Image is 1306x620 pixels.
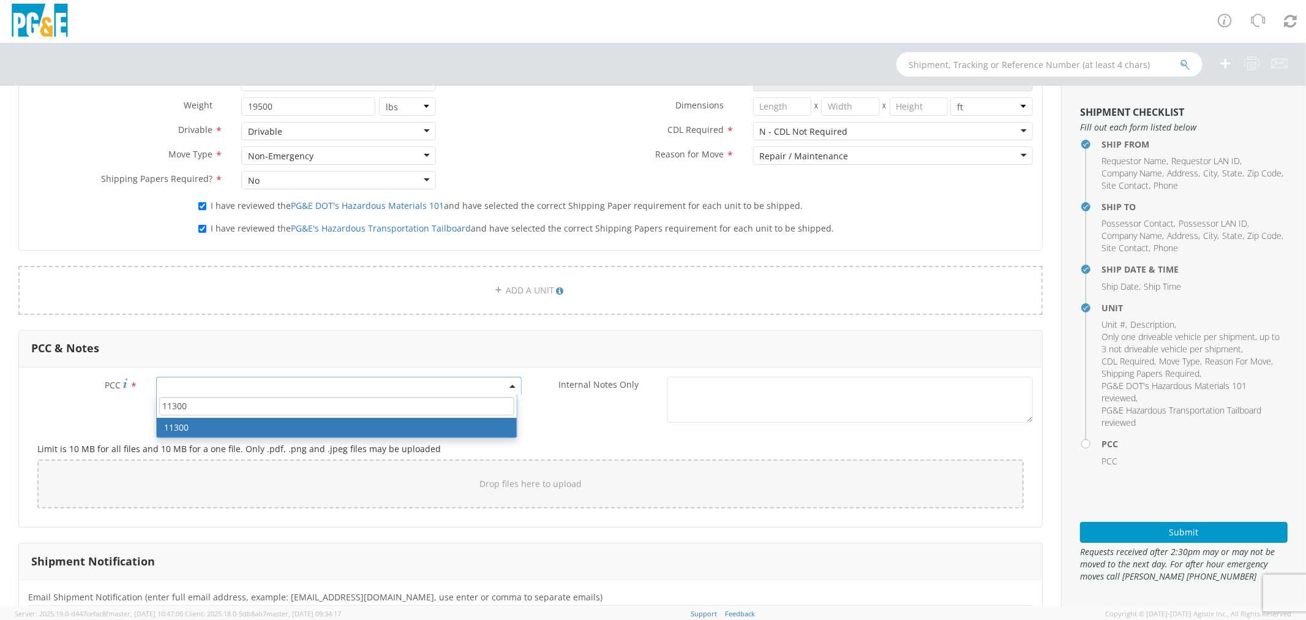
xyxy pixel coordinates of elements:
[1203,167,1217,179] span: City
[726,609,756,618] a: Feedback
[198,202,206,210] input: I have reviewed thePG&E DOT's Hazardous Materials 101and have selected the correct Shipping Paper...
[1144,281,1181,292] span: Ship Time
[1101,439,1288,448] h4: PCC
[1205,355,1271,367] span: Reason For Move
[248,175,260,187] div: No
[1101,180,1150,192] li: ,
[37,444,1024,453] h5: Limit is 10 MB for all files and 10 MB for a one file. Only .pdf, .png and .jpeg files may be upl...
[15,609,183,618] span: Server: 2025.19.0-d447cefac8f
[187,75,212,86] span: Unit #
[1101,217,1174,229] span: Possessor Contact
[184,99,212,111] span: Weight
[479,478,582,490] span: Drop files here to upload
[1179,217,1247,229] span: Possessor LAN ID
[1080,121,1288,134] span: Fill out each form listed below
[811,97,821,116] span: X
[9,4,70,40] img: pge-logo-06675f144f4cfa6a6814.png
[108,609,183,618] span: master, [DATE] 10:47:06
[1101,242,1149,254] span: Site Contact
[1101,368,1199,379] span: Shipping Papers Required
[1101,355,1154,367] span: CDL Required
[760,126,848,138] div: N - CDL Not Required
[1130,319,1176,331] li: ,
[248,126,282,138] div: Drivable
[821,97,880,116] input: Width
[1101,368,1201,380] li: ,
[1167,167,1198,179] span: Address
[157,418,517,437] li: 11300
[101,173,212,184] span: Shipping Papers Required?
[1080,522,1288,543] button: Submit
[1101,167,1164,180] li: ,
[168,148,212,160] span: Move Type
[1205,355,1273,368] li: ,
[1222,230,1244,242] li: ,
[1159,355,1200,367] span: Move Type
[656,148,724,160] span: Reason for Move
[1101,331,1280,355] span: Only one driveable vehicle per shipment, up to 3 not driveable vehicle per shipment
[1101,265,1288,274] h4: Ship Date & Time
[753,97,812,116] input: Length
[1101,319,1125,330] span: Unit #
[1203,230,1219,242] li: ,
[1101,380,1285,404] li: ,
[896,52,1203,77] input: Shipment, Tracking or Reference Number (at least 4 chars)
[1101,230,1162,241] span: Company Name
[1167,167,1200,180] li: ,
[1105,609,1291,619] span: Copyright © [DATE]-[DATE] Agistix Inc., All Rights Reserved
[1167,230,1200,242] li: ,
[677,75,724,86] span: Description
[185,609,341,618] span: Client: 2025.18.0-5db8ab7
[198,225,206,233] input: I have reviewed thePG&E's Hazardous Transportation Tailboardand have selected the correct Shippin...
[248,150,313,162] div: Non-Emergency
[1101,140,1288,149] h4: Ship From
[1080,105,1184,119] strong: Shipment Checklist
[880,97,890,116] span: X
[691,609,718,618] a: Support
[1222,230,1242,241] span: State
[1171,155,1242,167] li: ,
[1101,281,1139,292] span: Ship Date
[28,591,602,603] span: Email Shipment Notification (enter full email address, example: jdoe01@agistix.com, use enter or ...
[1203,167,1219,180] li: ,
[1101,404,1261,428] span: PG&E Hazardous Transportation Tailboard reviewed
[1222,167,1242,179] span: State
[760,150,849,162] div: Repair / Maintenance
[1080,546,1288,583] span: Requests received after 2:30pm may or may not be moved to the next day. For after hour emergency ...
[105,379,121,391] span: PCC
[31,556,155,568] h3: Shipment Notification
[291,222,471,234] a: PG&E's Hazardous Transportation Tailboard
[668,124,724,135] span: CDL Required
[1154,180,1178,191] span: Phone
[1101,455,1117,467] span: PCC
[1101,230,1164,242] li: ,
[1101,155,1168,167] li: ,
[1130,319,1174,330] span: Description
[1101,202,1288,211] h4: Ship To
[1171,155,1240,167] span: Requestor LAN ID
[1247,167,1283,180] li: ,
[676,99,724,111] span: Dimensions
[1247,230,1283,242] li: ,
[18,266,1043,315] a: ADD A UNIT
[1203,230,1217,241] span: City
[1101,380,1247,404] span: PG&E DOT's Hazardous Materials 101 reviewed
[211,222,834,234] span: I have reviewed the and have selected the correct Shipping Papers requirement for each unit to be...
[1247,167,1282,179] span: Zip Code
[1101,167,1162,179] span: Company Name
[1101,155,1166,167] span: Requestor Name
[1159,355,1202,368] li: ,
[211,200,803,211] span: I have reviewed the and have selected the correct Shipping Paper requirement for each unit to be ...
[1101,180,1149,191] span: Site Contact
[1167,230,1198,241] span: Address
[1222,167,1244,180] li: ,
[558,379,639,390] span: Internal Notes Only
[1179,217,1249,230] li: ,
[266,609,341,618] span: master, [DATE] 09:34:17
[1101,331,1285,355] li: ,
[1101,319,1127,331] li: ,
[1101,355,1156,368] li: ,
[890,97,948,116] input: Height
[178,124,212,135] span: Drivable
[1154,242,1178,254] span: Phone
